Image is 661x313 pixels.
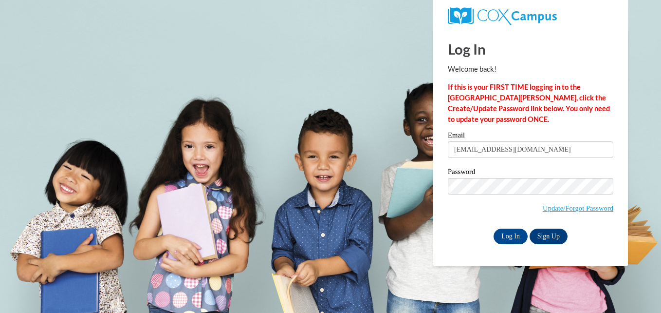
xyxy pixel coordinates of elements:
[448,7,557,25] img: COX Campus
[543,204,613,212] a: Update/Forgot Password
[448,132,613,141] label: Email
[448,64,613,75] p: Welcome back!
[448,7,613,25] a: COX Campus
[530,229,568,244] a: Sign Up
[448,39,613,59] h1: Log In
[448,83,610,123] strong: If this is your FIRST TIME logging in to the [GEOGRAPHIC_DATA][PERSON_NAME], click the Create/Upd...
[494,229,528,244] input: Log In
[448,168,613,178] label: Password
